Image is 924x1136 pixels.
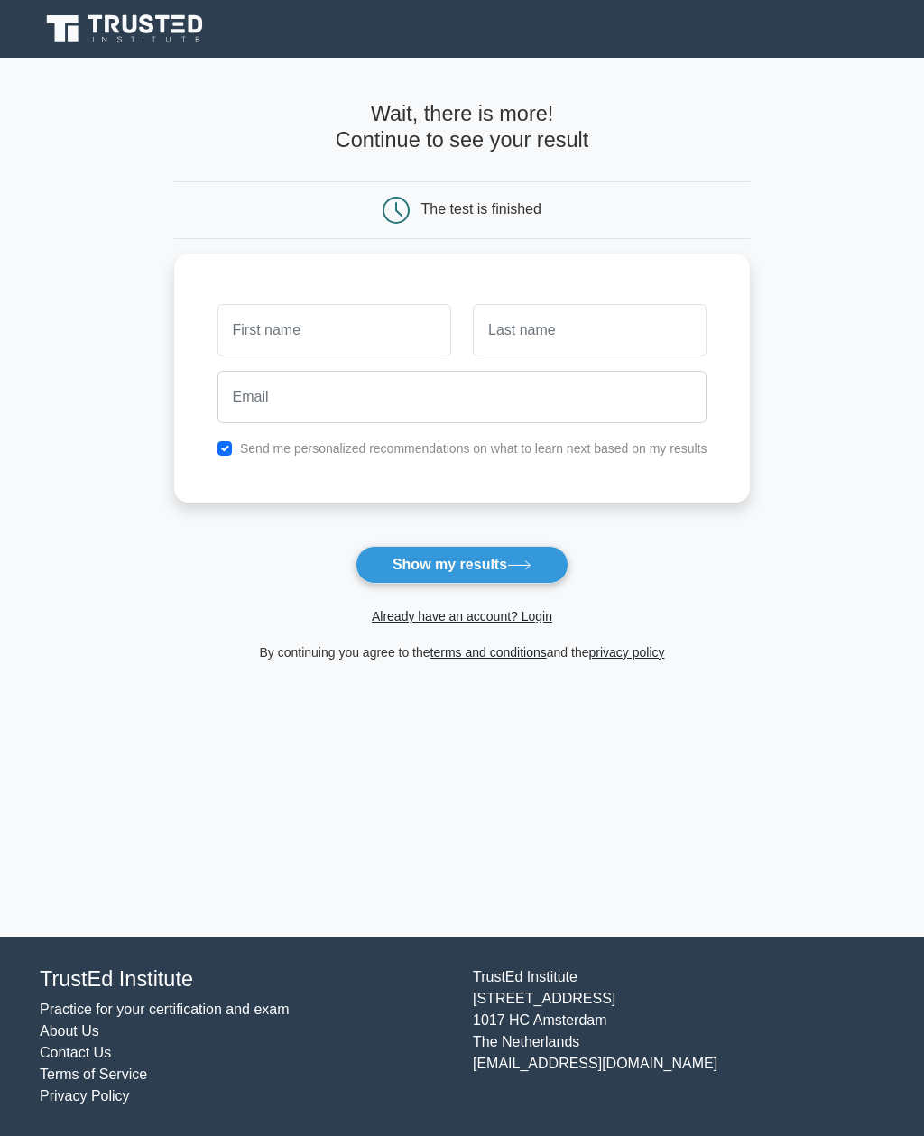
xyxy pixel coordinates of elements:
[430,645,547,660] a: terms and conditions
[40,1002,290,1017] a: Practice for your certification and exam
[462,966,895,1107] div: TrustEd Institute [STREET_ADDRESS] 1017 HC Amsterdam The Netherlands [EMAIL_ADDRESS][DOMAIN_NAME]
[372,609,552,623] a: Already have an account? Login
[40,1045,111,1060] a: Contact Us
[40,1067,147,1082] a: Terms of Service
[217,371,707,423] input: Email
[174,101,751,152] h4: Wait, there is more! Continue to see your result
[40,1023,99,1039] a: About Us
[40,1088,130,1104] a: Privacy Policy
[163,642,762,663] div: By continuing you agree to the and the
[589,645,665,660] a: privacy policy
[473,304,707,356] input: Last name
[217,304,451,356] input: First name
[40,966,451,992] h4: TrustEd Institute
[356,546,568,584] button: Show my results
[240,441,707,456] label: Send me personalized recommendations on what to learn next based on my results
[421,201,541,217] div: The test is finished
